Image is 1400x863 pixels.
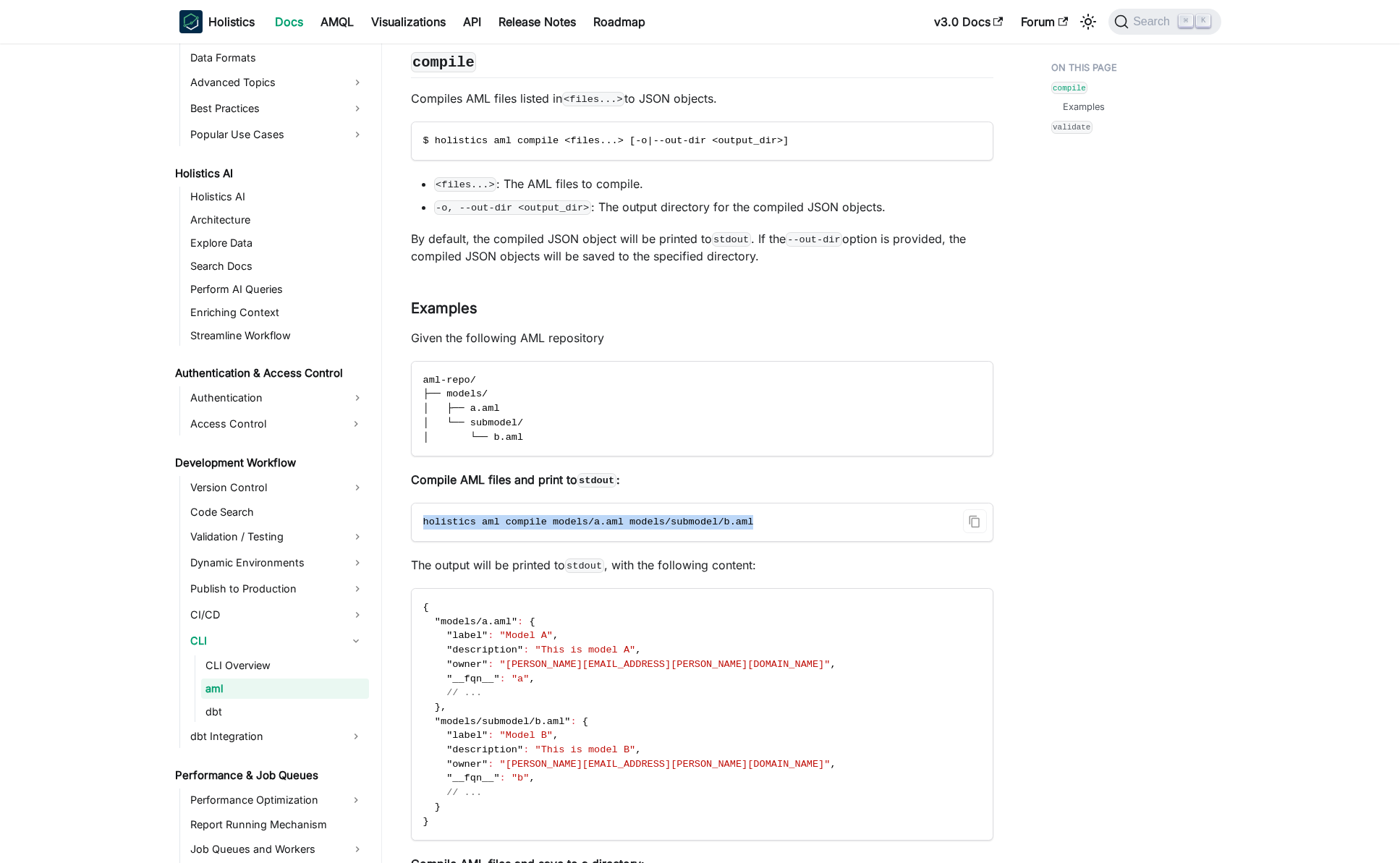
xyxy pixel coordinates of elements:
[423,432,524,443] span: │ └── b.aml
[570,716,576,727] span: :
[446,630,488,641] span: "label"
[446,673,499,684] span: "__fqn__"
[186,603,369,626] a: CI/CD
[362,10,454,33] a: Visualizations
[423,417,524,428] span: │ └── submodel/
[186,97,369,120] a: Best Practices
[186,629,343,652] a: CLI
[1051,80,1088,94] a: compile
[186,838,369,861] a: Job Queues and Workers
[488,659,493,670] span: :
[423,516,754,527] span: holistics aml compile models/a.aml models/submodel/b.aml
[186,123,369,146] a: Popular Use Cases
[446,687,482,698] span: // ...
[488,759,493,770] span: :
[411,230,993,265] p: By default, the compiled JSON object will be printed to . If the option is provided, the compiled...
[446,773,499,783] span: "__fqn__"
[435,702,441,713] span: }
[446,759,488,770] span: "owner"
[186,48,369,68] a: Data Formats
[411,299,993,318] h3: Examples
[179,10,255,33] a: HolisticsHolistics
[488,730,493,741] span: :
[186,302,369,323] a: Enriching Context
[529,673,535,684] span: ,
[512,773,529,783] span: "b"
[529,616,535,627] span: {
[171,453,369,473] a: Development Workflow
[343,725,369,748] button: Expand sidebar category 'dbt Integration'
[1051,121,1093,133] code: validate
[186,815,369,835] a: Report Running Mechanism
[201,702,369,722] a: dbt
[435,802,441,812] span: }
[488,630,493,641] span: :
[434,177,497,192] code: <files...>
[500,659,831,670] span: "[PERSON_NAME][EMAIL_ADDRESS][PERSON_NAME][DOMAIN_NAME]"
[186,551,369,574] a: Dynamic Environments
[529,773,535,783] span: ,
[171,765,369,786] a: Performance & Job Queues
[1129,15,1179,28] span: Search
[500,730,553,741] span: "Model B"
[186,187,369,207] a: Holistics AI
[186,725,343,748] a: dbt Integration
[165,43,382,863] nav: Docs sidebar
[1051,82,1088,94] code: compile
[1051,120,1093,134] a: validate
[186,210,369,230] a: Architecture
[512,673,529,684] span: "a"
[535,645,636,655] span: "This is model A"
[411,472,620,487] strong: Compile AML files and print to :
[1179,14,1193,27] kbd: ⌘
[712,232,751,247] code: stdout
[582,716,588,727] span: {
[635,744,641,755] span: ,
[411,556,993,574] p: The output will be printed to , with the following content:
[186,326,369,346] a: Streamline Workflow
[446,730,488,741] span: "label"
[201,679,369,699] a: aml
[201,655,369,676] a: CLI Overview
[434,200,591,215] code: -o, --out-dir <output_dir>
[411,90,993,107] p: Compiles AML files listed in to JSON objects.
[435,716,571,727] span: "models/submodel/b.aml"
[186,525,369,548] a: Validation / Testing
[171,163,369,184] a: Holistics AI
[500,773,506,783] span: :
[454,10,490,33] a: API
[423,816,429,827] span: }
[434,175,993,192] li: : The AML files to compile.
[312,10,362,33] a: AMQL
[186,233,369,253] a: Explore Data
[577,473,616,488] code: stdout
[490,10,585,33] a: Release Notes
[435,616,517,627] span: "models/a.aml"
[585,10,654,33] a: Roadmap
[562,92,625,106] code: <files...>
[423,135,789,146] span: $ holistics aml compile <files...> [-o|--out-dir <output_dir>]
[500,673,506,684] span: :
[446,645,523,655] span: "description"
[186,412,343,435] a: Access Control
[186,476,369,499] a: Version Control
[423,388,488,399] span: ├── models/
[186,577,369,600] a: Publish to Production
[186,502,369,522] a: Code Search
[523,645,529,655] span: :
[1077,10,1100,33] button: Switch between dark and light mode (currently light mode)
[1063,100,1105,114] a: Examples
[186,279,369,299] a: Perform AI Queries
[186,788,343,812] a: Performance Optimization
[565,558,604,573] code: stdout
[343,412,369,435] button: Expand sidebar category 'Access Control'
[517,616,523,627] span: :
[441,702,446,713] span: ,
[535,744,636,755] span: "This is model B"
[411,52,477,72] code: compile
[1012,10,1077,33] a: Forum
[500,630,553,641] span: "Model A"
[635,645,641,655] span: ,
[208,13,255,30] b: Holistics
[343,788,369,812] button: Expand sidebar category 'Performance Optimization'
